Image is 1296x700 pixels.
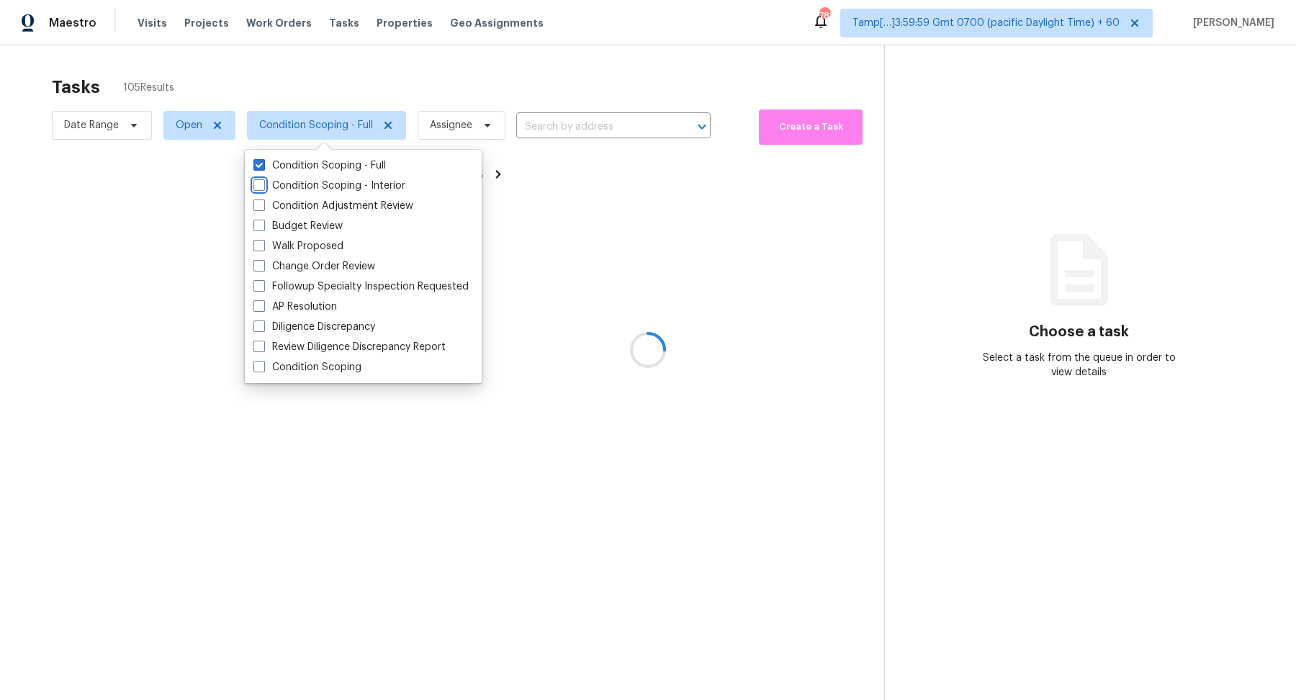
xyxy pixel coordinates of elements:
label: Change Order Review [253,259,375,274]
label: Walk Proposed [253,239,343,253]
label: Review Diligence Discrepancy Report [253,340,446,354]
label: Condition Scoping [253,360,361,374]
label: Diligence Discrepancy [253,320,375,334]
label: AP Resolution [253,300,337,314]
label: Followup Specialty Inspection Requested [253,279,469,294]
label: Condition Scoping - Full [253,158,386,173]
label: Condition Scoping - Interior [253,179,405,193]
label: Condition Adjustment Review [253,199,413,213]
div: 782 [819,9,829,23]
label: Budget Review [253,219,343,233]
